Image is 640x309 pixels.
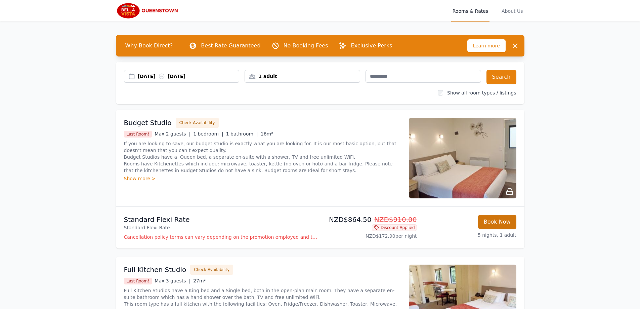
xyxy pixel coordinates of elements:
img: Bella Vista Queenstown [116,3,181,19]
span: 16m² [261,131,273,137]
div: Show more > [124,175,401,182]
p: Best Rate Guaranteed [201,42,260,50]
p: NZD$172.90 per night [323,233,417,239]
span: Why Book Direct? [120,39,178,52]
span: Last Room! [124,131,152,138]
label: Show all room types / listings [447,90,516,95]
span: NZD$910.00 [374,216,417,224]
span: 1 bedroom | [193,131,223,137]
p: Exclusive Perks [351,42,392,50]
span: Max 3 guests | [155,278,190,283]
span: Last Room! [124,278,152,284]
p: Standard Flexi Rate [124,224,317,231]
button: Book Now [478,215,516,229]
span: 1 bathroom | [226,131,258,137]
p: 5 nights, 1 adult [422,232,516,238]
p: If you are looking to save, our budget studio is exactly what you are looking for. It is our most... [124,140,401,174]
button: Search [486,70,516,84]
span: Learn more [467,39,506,52]
h3: Full Kitchen Studio [124,265,186,274]
p: NZD$864.50 [323,215,417,224]
span: Discount Applied [372,224,417,231]
button: Check Availability [190,265,233,275]
p: Cancellation policy terms can vary depending on the promotion employed and the time of stay of th... [124,234,317,240]
button: Check Availability [176,118,219,128]
span: Max 2 guests | [155,131,190,137]
div: [DATE] [DATE] [138,73,239,80]
h3: Budget Studio [124,118,172,127]
div: 1 adult [245,73,360,80]
span: 27m² [193,278,206,283]
p: Standard Flexi Rate [124,215,317,224]
p: No Booking Fees [284,42,328,50]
